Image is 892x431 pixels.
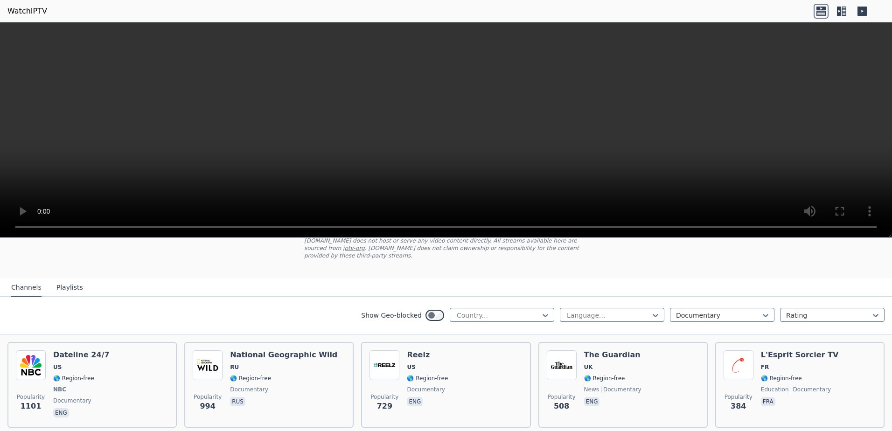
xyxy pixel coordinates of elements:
img: The Guardian [547,350,577,380]
span: Popularity [370,393,398,401]
img: Reelz [369,350,399,380]
span: documentary [407,386,445,393]
p: [DOMAIN_NAME] does not host or serve any video content directly. All streams available here are s... [304,237,588,259]
span: Popularity [194,393,222,401]
span: US [53,363,62,371]
span: education [761,386,789,393]
span: 384 [731,401,746,412]
span: Popularity [725,393,753,401]
p: rus [230,397,245,406]
span: Popularity [17,393,45,401]
span: Popularity [548,393,576,401]
span: RU [230,363,239,371]
span: 729 [377,401,392,412]
h6: National Geographic Wild [230,350,337,360]
span: documentary [230,386,268,393]
span: US [407,363,415,371]
img: L'Esprit Sorcier TV [724,350,753,380]
span: 1101 [21,401,42,412]
p: eng [407,397,423,406]
span: 🌎 Region-free [761,375,802,382]
h6: Reelz [407,350,448,360]
span: documentary [601,386,641,393]
span: UK [584,363,593,371]
span: 🌎 Region-free [230,375,271,382]
a: WatchIPTV [7,6,47,17]
span: 🌎 Region-free [53,375,94,382]
p: eng [584,397,600,406]
span: FR [761,363,769,371]
span: 🌎 Region-free [584,375,625,382]
span: documentary [53,397,91,404]
span: NBC [53,386,66,393]
span: 508 [554,401,569,412]
p: eng [53,408,69,417]
h6: L'Esprit Sorcier TV [761,350,839,360]
button: Channels [11,279,42,297]
span: news [584,386,599,393]
h6: The Guardian [584,350,641,360]
span: 🌎 Region-free [407,375,448,382]
span: 994 [200,401,215,412]
h6: Dateline 24/7 [53,350,110,360]
p: fra [761,397,775,406]
a: iptv-org [343,245,365,251]
button: Playlists [56,279,83,297]
span: documentary [791,386,831,393]
label: Show Geo-blocked [361,311,422,320]
img: National Geographic Wild [193,350,223,380]
img: Dateline 24/7 [16,350,46,380]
